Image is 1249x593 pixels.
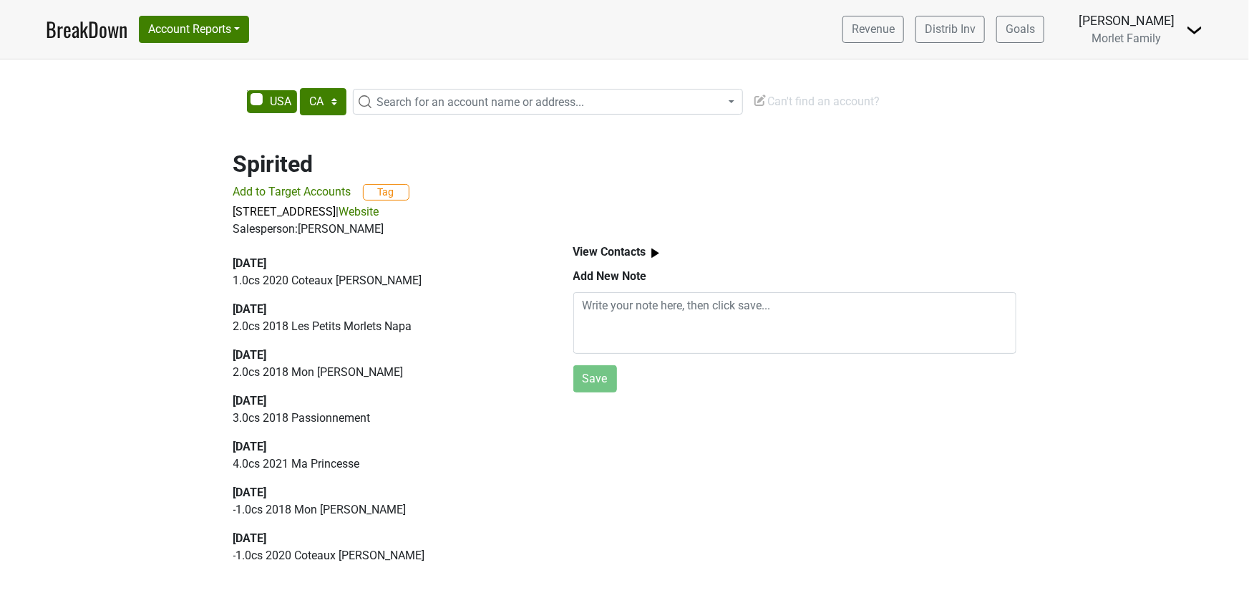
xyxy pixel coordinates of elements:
[233,203,1016,221] p: |
[233,455,540,473] p: 4.0 cs 2021 Ma Princesse
[233,501,540,519] p: -1.0 cs 2018 Mon [PERSON_NAME]
[646,244,664,262] img: arrow_right.svg
[1092,32,1162,45] span: Morlet Family
[573,245,646,259] b: View Contacts
[233,364,540,381] p: 2.0 cs 2018 Mon [PERSON_NAME]
[233,410,540,427] p: 3.0 cs 2018 Passionnement
[376,95,584,109] span: Search for an account name or address...
[233,347,540,364] div: [DATE]
[233,438,540,455] div: [DATE]
[233,484,540,501] div: [DATE]
[233,272,540,289] p: 1.0 cs 2020 Coteaux [PERSON_NAME]
[233,318,540,335] p: 2.0 cs 2018 Les Petits Morlets Napa
[233,221,1016,238] div: Salesperson: [PERSON_NAME]
[915,16,985,43] a: Distrib Inv
[233,301,540,318] div: [DATE]
[753,93,767,107] img: Edit
[842,16,904,43] a: Revenue
[339,205,379,218] a: Website
[233,185,351,198] span: Add to Target Accounts
[233,150,1016,178] h2: Spirited
[233,255,540,272] div: [DATE]
[233,205,336,218] a: [STREET_ADDRESS]
[573,365,617,392] button: Save
[996,16,1044,43] a: Goals
[233,547,540,564] p: -1.0 cs 2020 Coteaux [PERSON_NAME]
[573,269,647,283] b: Add New Note
[233,530,540,547] div: [DATE]
[1186,21,1203,39] img: Dropdown Menu
[139,16,249,43] button: Account Reports
[363,184,409,201] button: Tag
[1079,11,1175,30] div: [PERSON_NAME]
[46,14,127,44] a: BreakDown
[753,95,880,108] span: Can't find an account?
[233,392,540,410] div: [DATE]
